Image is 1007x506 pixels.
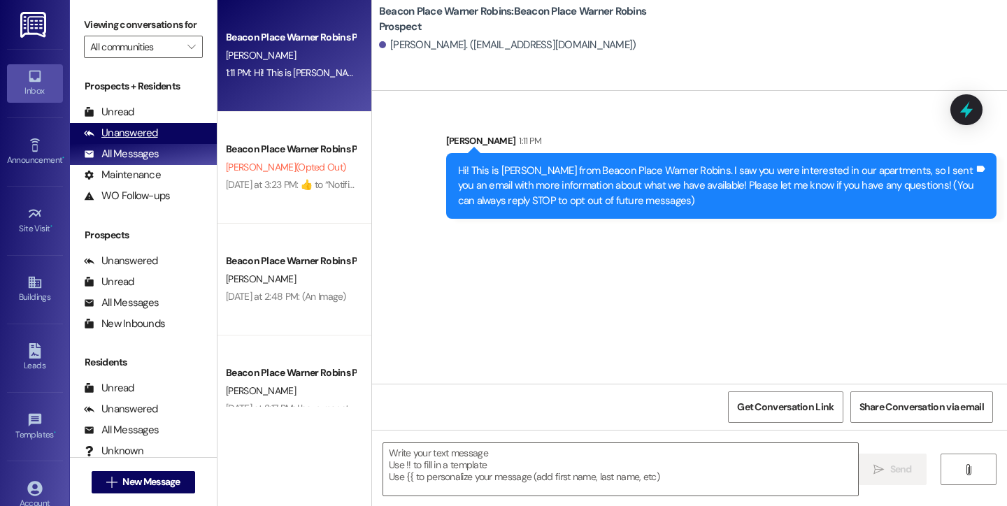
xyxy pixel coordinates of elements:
span: • [50,222,52,231]
div: Unanswered [84,126,158,140]
div: Unknown [84,444,143,458]
div: All Messages [84,423,159,438]
div: Beacon Place Warner Robins Prospect [226,254,355,268]
a: Leads [7,339,63,377]
i:  [106,477,117,488]
span: Get Conversation Link [737,400,834,414]
button: Get Conversation Link [728,391,843,423]
div: [DATE] at 2:17 PM: I have resent the email [226,402,388,414]
div: All Messages [84,296,159,310]
input: All communities [90,36,180,58]
b: Beacon Place Warner Robins: Beacon Place Warner Robins Prospect [379,4,659,34]
a: Inbox [7,64,63,102]
div: Unanswered [84,254,158,268]
img: ResiDesk Logo [20,12,49,38]
span: • [62,153,64,163]
a: Site Visit • [7,202,63,240]
div: Hi! This is [PERSON_NAME] from Beacon Place Warner Robins. I saw you were interested in our apart... [458,164,974,208]
a: Buildings [7,270,63,308]
span: [PERSON_NAME] [226,384,296,397]
span: [PERSON_NAME] [226,273,296,285]
div: WO Follow-ups [84,189,170,203]
span: [PERSON_NAME] (Opted Out) [226,161,345,173]
button: New Message [92,471,195,493]
div: Beacon Place Warner Robins Prospect [226,30,355,45]
a: Templates • [7,408,63,446]
div: Unread [84,381,134,396]
span: Share Conversation via email [859,400,984,414]
i:  [873,464,884,475]
span: • [54,428,56,438]
div: New Inbounds [84,317,165,331]
div: 1:11 PM [515,133,541,148]
div: Prospects + Residents [70,79,217,94]
div: Prospects [70,228,217,243]
span: [PERSON_NAME] [226,49,296,62]
button: Send [859,454,927,485]
div: All Messages [84,147,159,161]
div: Maintenance [84,168,161,182]
div: Beacon Place Warner Robins Prospect [226,366,355,380]
i:  [963,464,973,475]
span: Send [890,462,912,477]
span: New Message [122,475,180,489]
div: Unread [84,105,134,120]
div: Unanswered [84,402,158,417]
div: [PERSON_NAME]. ([EMAIL_ADDRESS][DOMAIN_NAME]) [379,38,636,52]
button: Share Conversation via email [850,391,993,423]
div: [DATE] at 2:48 PM: (An Image) [226,290,346,303]
div: Unread [84,275,134,289]
div: Residents [70,355,217,370]
i:  [187,41,195,52]
label: Viewing conversations for [84,14,203,36]
div: [PERSON_NAME] [446,133,997,153]
div: Beacon Place Warner Robins Prospect [226,142,355,157]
